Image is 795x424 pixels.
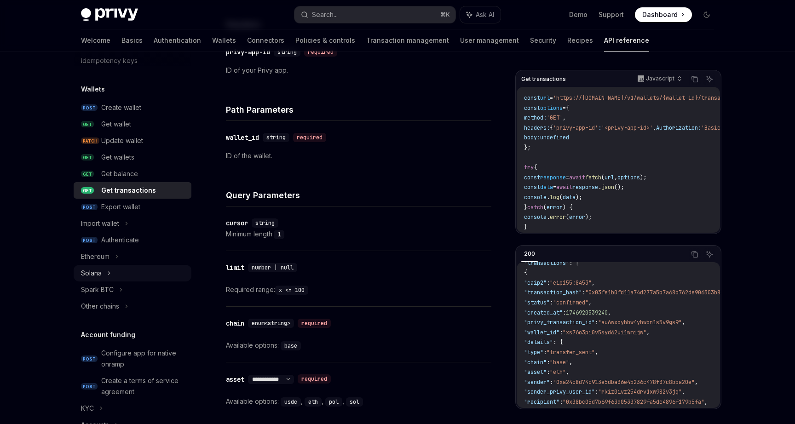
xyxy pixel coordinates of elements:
a: Demo [569,10,588,19]
span: , [608,309,611,316]
div: Minimum length: [226,229,491,240]
span: "rkiz0ivz254drv1xw982v3jq" [598,388,682,395]
span: , [682,388,685,395]
code: pol [325,397,342,407]
span: undefined [540,134,569,141]
span: console [524,194,547,201]
a: POSTCreate a terms of service agreement [74,372,191,400]
span: : [598,124,601,132]
div: KYC [81,403,94,414]
span: "wallet_id" [524,329,559,336]
span: POST [81,204,98,211]
a: API reference [604,29,649,52]
span: error [550,213,566,221]
span: , [595,349,598,356]
span: number | null [252,264,294,271]
span: : [563,309,566,316]
span: { [524,269,527,276]
div: Available options: [226,340,491,351]
span: POST [81,237,98,244]
span: GET [81,187,94,194]
span: enum<string> [252,320,290,327]
code: x <= 100 [275,286,308,295]
span: , [614,174,617,181]
span: data [540,183,553,191]
div: wallet_id [226,133,259,142]
span: PATCH [81,138,99,144]
div: Spark BTC [81,284,114,295]
span: = [550,94,553,102]
span: '<privy-app-id>' [601,124,653,132]
span: 'GET' [547,114,563,121]
div: , [305,396,325,407]
span: : [595,388,598,395]
span: 'privy-app-id' [553,124,598,132]
span: response [540,174,566,181]
span: : [543,349,547,356]
span: console [524,213,547,221]
span: const [524,94,540,102]
span: : [559,329,563,336]
div: required [298,374,331,384]
p: Javascript [646,75,674,82]
span: "asset" [524,368,547,376]
span: { [550,124,553,132]
div: Get wallets [101,152,134,163]
h4: Path Parameters [226,103,491,116]
a: Authentication [154,29,201,52]
span: . [598,183,601,191]
div: required [304,47,337,57]
div: Import wallet [81,218,119,229]
span: "au6wxoyhbw4yhwbn1s5v9gs9" [598,319,682,326]
span: "status" [524,299,550,306]
button: Search...⌘K [294,6,455,23]
span: , [646,329,650,336]
span: : [559,398,563,406]
span: "transfer_sent" [547,349,595,356]
span: headers: [524,124,550,132]
span: "sender_privy_user_id" [524,388,595,395]
div: asset [226,375,244,384]
span: 1746920539240 [566,309,608,316]
div: required [293,133,326,142]
span: GET [81,154,94,161]
span: ); [585,213,592,221]
div: Authenticate [101,235,139,246]
p: ID of the wallet. [226,150,491,161]
a: GETGet wallets [74,149,191,166]
span: options [540,104,563,112]
span: POST [81,355,98,362]
span: : [582,289,585,296]
a: GETGet transactions [74,182,191,199]
span: string [266,134,286,141]
span: , [695,378,698,386]
span: , [563,114,566,121]
span: POST [81,383,98,390]
span: = [563,104,566,112]
span: "recipient" [524,398,559,406]
code: base [281,341,301,350]
span: log [550,194,559,201]
span: options [617,174,640,181]
span: ( [566,213,569,221]
p: ID of your Privy app. [226,65,491,76]
a: User management [460,29,519,52]
a: Basics [121,29,143,52]
span: url [605,174,614,181]
code: sol [346,397,363,407]
div: Update wallet [101,135,143,146]
span: method: [524,114,547,121]
span: : [547,368,550,376]
span: , [682,319,685,326]
a: POSTAuthenticate [74,232,191,248]
a: POSTConfigure app for native onramp [74,345,191,372]
div: Ethereum [81,251,109,262]
h5: Account funding [81,329,135,340]
div: , [281,396,305,407]
span: "eth" [550,368,566,376]
span: "details" [524,338,553,346]
div: Export wallet [101,201,140,212]
div: required [298,319,331,328]
div: Available options: [226,396,491,407]
span: , [566,368,569,376]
